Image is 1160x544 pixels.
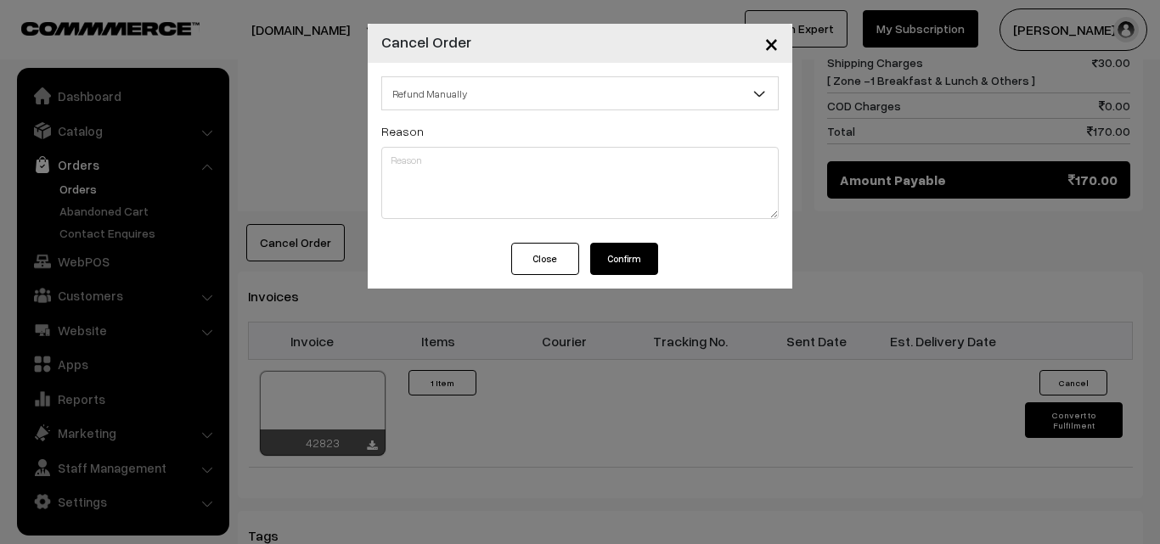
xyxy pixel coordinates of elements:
[381,31,471,53] h4: Cancel Order
[511,243,579,275] button: Close
[382,79,778,109] span: Refund Manually
[381,76,779,110] span: Refund Manually
[590,243,658,275] button: Confirm
[381,122,424,140] label: Reason
[751,17,792,70] button: Close
[764,27,779,59] span: ×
